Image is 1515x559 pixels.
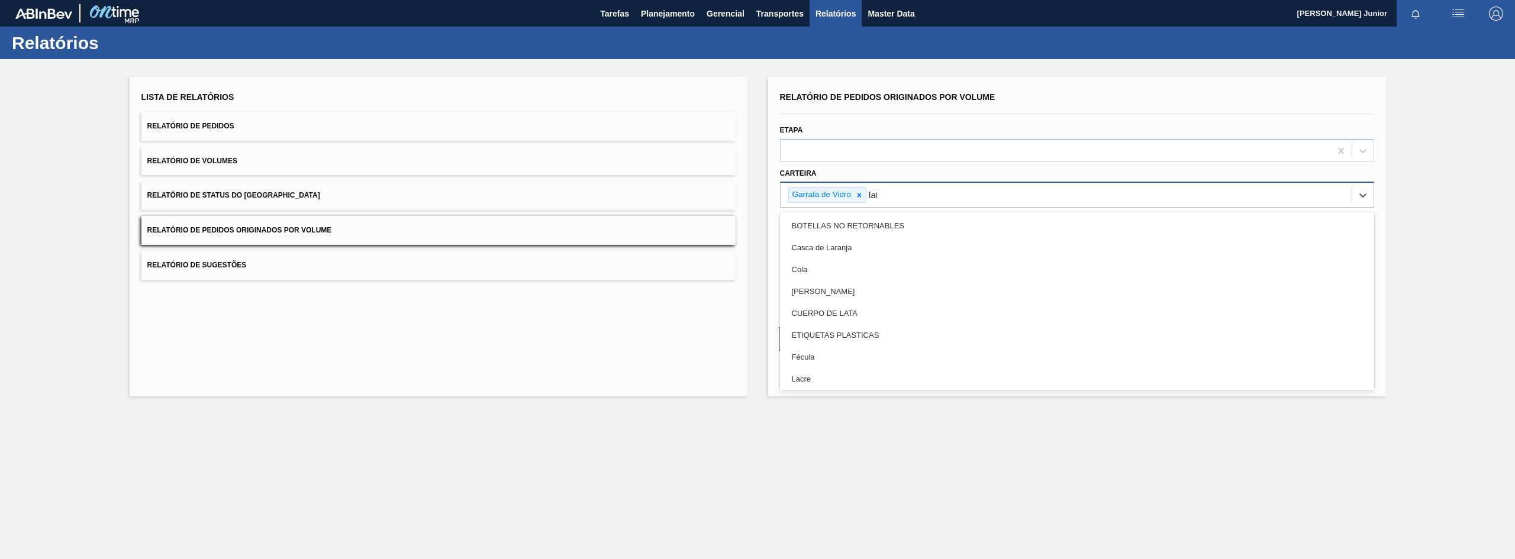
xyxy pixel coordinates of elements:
[780,368,1374,390] div: Lacre
[789,188,853,202] div: Garrafa de Vidro
[147,261,247,269] span: Relatório de Sugestões
[1451,7,1465,21] img: userActions
[147,226,332,234] span: Relatório de Pedidos Originados por Volume
[780,302,1374,324] div: CUERPO DE LATA
[780,215,1374,237] div: BOTELLAS NO RETORNABLES
[780,259,1374,280] div: Cola
[868,7,914,21] span: Master Data
[141,251,736,280] button: Relatório de Sugestões
[141,92,234,102] span: Lista de Relatórios
[780,126,803,134] label: Etapa
[780,237,1374,259] div: Casca de Laranja
[1489,7,1503,21] img: Logout
[141,181,736,210] button: Relatório de Status do [GEOGRAPHIC_DATA]
[15,8,72,19] img: TNhmsLtSVTkK8tSr43FrP2fwEKptu5GPRR3wAAAABJRU5ErkJggg==
[141,147,736,176] button: Relatório de Volumes
[756,7,804,21] span: Transportes
[147,157,237,165] span: Relatório de Volumes
[779,327,1071,351] button: Limpar
[780,280,1374,302] div: [PERSON_NAME]
[600,7,629,21] span: Tarefas
[780,169,817,177] label: Carteira
[780,92,995,102] span: Relatório de Pedidos Originados por Volume
[141,216,736,245] button: Relatório de Pedidos Originados por Volume
[147,191,320,199] span: Relatório de Status do [GEOGRAPHIC_DATA]
[780,324,1374,346] div: ETIQUETAS PLASTICAS
[815,7,856,21] span: Relatórios
[141,112,736,141] button: Relatório de Pedidos
[1397,5,1435,22] button: Notificações
[641,7,695,21] span: Planejamento
[12,36,222,50] h1: Relatórios
[780,346,1374,368] div: Fécula
[147,122,234,130] span: Relatório de Pedidos
[707,7,744,21] span: Gerencial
